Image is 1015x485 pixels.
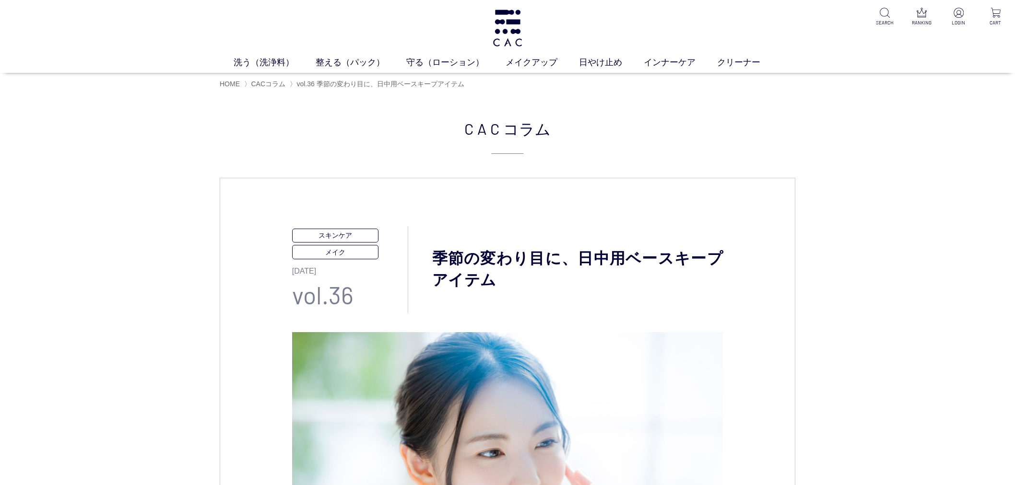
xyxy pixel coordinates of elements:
a: LOGIN [947,8,970,26]
span: コラム [503,117,551,140]
a: SEARCH [873,8,897,26]
p: vol.36 [292,277,408,313]
a: CACコラム [251,80,285,88]
a: メイクアップ [506,56,579,69]
div: CAC [220,117,795,154]
a: インナーケア [644,56,717,69]
a: 守る（ローション） [406,56,506,69]
p: SEARCH [873,19,897,26]
span: vol.36 季節の変わり目に、日中用ベースキープアイテム [296,80,464,88]
a: CART [984,8,1007,26]
p: CART [984,19,1007,26]
a: クリーナー [717,56,782,69]
li: 〉 [244,80,288,89]
li: 〉 [290,80,466,89]
a: 洗う（洗浄料） [234,56,316,69]
a: 整える（パック） [316,56,406,69]
h1: 季節の変わり目に、日中用ベースキープアイテム [408,248,723,291]
p: RANKING [910,19,933,26]
p: LOGIN [947,19,970,26]
p: [DATE] [292,259,408,277]
img: logo [491,10,524,46]
a: HOME [220,80,240,88]
p: スキンケア [292,229,378,242]
a: RANKING [910,8,933,26]
a: 日やけ止め [579,56,644,69]
p: メイク [292,245,378,259]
